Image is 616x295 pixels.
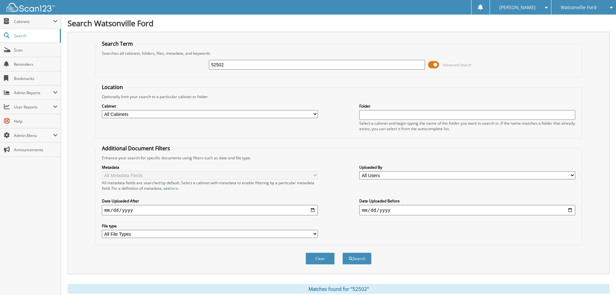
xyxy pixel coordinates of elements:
[359,205,575,215] input: end
[102,180,318,191] div: All metadata fields are searched by default. Select a cabinet with metadata to enable filtering b...
[14,62,58,67] span: Reminders
[99,94,578,99] div: Optionally limit your search to a particular cabinet or folder
[99,40,136,47] legend: Search Term
[6,3,55,12] img: scan123-logo-white.svg
[359,120,575,131] div: Select a cabinet and begin typing the name of the folder you want to search in. If the name match...
[561,6,597,9] span: Watsonville Ford
[359,165,575,170] label: Uploaded By
[99,84,126,91] legend: Location
[99,51,578,56] div: Searches all cabinets, folders, files, metadata, and keywords
[99,155,578,161] div: Enhance your search for specific documents using filters such as date and file type.
[68,284,610,294] div: Matches found for "52502"
[102,223,318,229] label: File type
[102,198,318,204] label: Date Uploaded After
[14,119,58,124] span: Help
[359,103,575,109] label: Folder
[14,133,53,138] span: Admin Menu
[102,103,318,109] label: Cabinet
[102,165,318,170] label: Metadata
[14,147,58,153] span: Announcements
[14,33,57,39] span: Search
[102,205,318,215] input: start
[170,186,178,191] a: here
[14,19,53,24] span: Cabinets
[14,104,53,110] span: User Reports
[14,90,53,96] span: Admin Reports
[359,198,575,204] label: Date Uploaded Before
[99,145,173,152] legend: Additional Document Filters
[584,264,616,295] iframe: Chat Widget
[499,6,535,9] span: [PERSON_NAME]
[68,18,610,28] h1: Search Watsonville Ford
[342,253,372,265] button: Search
[306,253,335,265] button: Clear
[443,62,471,67] span: Advanced Search
[14,47,58,53] span: Scan
[14,76,58,81] span: Bookmarks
